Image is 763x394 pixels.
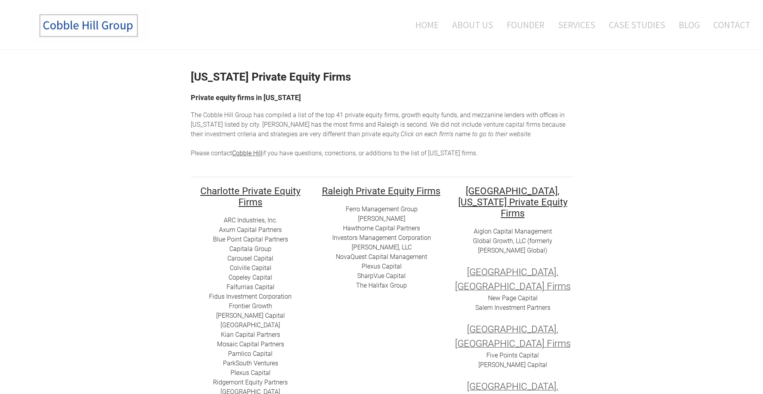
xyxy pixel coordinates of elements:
a: ​​Carousel Capital​​ [227,255,273,262]
a: ​Plexus Capital [230,369,271,377]
a: New Page Capital [488,294,538,302]
h2: ​ [322,185,441,196]
a: Ferro Management Group [346,205,418,213]
a: Copeley Capital [229,274,272,281]
span: Please contact if you have questions, corrections, or additions to the list of [US_STATE] firms. [191,149,478,157]
a: [GEOGRAPHIC_DATA] [221,321,280,329]
a: ​Colville Capital [230,264,271,272]
a: Contact [707,8,750,41]
u: ​ [322,184,440,197]
a: Frontier Growth [229,302,272,310]
a: Aiglon Capital Management [474,228,552,235]
a: ParkSouth Ventures [223,359,278,367]
font: Charlotte Private Equity Firms [200,185,300,208]
a: Case Studies [603,8,671,41]
a: ARC I​ndustries, Inc. [224,216,277,224]
a: SharpVue Capital [357,272,406,280]
a: ​Ridgemont Equity Partners​ [213,379,288,386]
font: [GEOGRAPHIC_DATA], [GEOGRAPHIC_DATA] Firms [455,324,571,349]
strong: [US_STATE] Private Equity Firms [191,70,351,83]
a: Global Growth, LLC (formerly [PERSON_NAME] Global [473,237,552,254]
a: ​Plexus Capital [362,263,402,270]
font: [GEOGRAPHIC_DATA], [GEOGRAPHIC_DATA] Firms [455,267,571,292]
font: Raleigh Private Equity Firms [322,185,440,197]
font: [GEOGRAPHIC_DATA], [US_STATE] Private Equity Firms [458,185,567,219]
div: he top 41 private equity firms, growth equity funds, and mezzanine lenders with offices in [US_ST... [191,110,572,158]
img: The Cobble Hill Group LLC [30,8,149,43]
a: Services [552,8,601,41]
a: Home [403,8,445,41]
a: Cobble Hill [232,149,262,157]
a: Fidus Investment Corporation [209,293,292,300]
a: Axum Capital Partners [219,226,282,234]
span: The Cobble Hill Group has compiled a list of t [191,111,317,119]
a: [PERSON_NAME] [358,215,405,222]
a: [PERSON_NAME] Capital [478,361,547,369]
a: Capitala Group​ [229,245,271,253]
a: Founder [501,8,550,41]
a: ​Falfurrias Capital [227,283,275,291]
a: About Us [446,8,499,41]
a: Blog [673,8,706,41]
font: Private equity firms in [US_STATE] [191,93,301,102]
a: Mosaic Capital Partners [217,340,284,348]
a: [PERSON_NAME] Capital [216,312,285,319]
a: Salem Investment Partners [475,304,550,311]
a: Five Points Capital​ [486,352,539,359]
a: Investors Management Corporation [332,234,431,241]
a: ​Pamlico Capital [228,350,273,357]
em: Click on each firm's name to go to their website. ​ [401,130,532,138]
a: ​NovaQuest Capital Management [336,253,427,261]
h2: ​ [191,185,310,207]
a: ​​The Halifax Group [356,282,407,289]
a: ​Kian Capital Partners [221,331,280,338]
a: Hawthorne Capital Partners [343,224,420,232]
a: [PERSON_NAME], LLC [352,243,412,251]
a: ​Blue Point Capital Partners [213,236,288,243]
